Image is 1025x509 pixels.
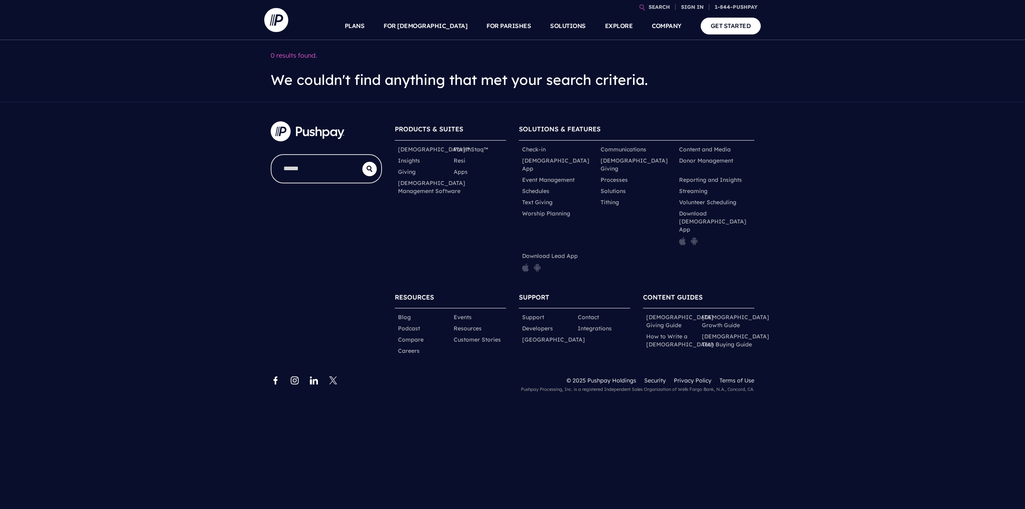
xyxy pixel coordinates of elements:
a: Integrations [578,324,612,332]
h6: RESOURCES [395,290,506,308]
img: pp_icon_appstore.png [522,263,529,272]
li: Download [DEMOGRAPHIC_DATA] App [676,208,754,250]
h3: We couldn't find anything that met your search criteria. [271,64,754,96]
a: How to Write a [DEMOGRAPHIC_DATA] [646,332,713,348]
a: ParishStaq™ [454,145,488,153]
a: Content and Media [679,145,731,153]
p: 0 results found. [271,46,754,64]
a: Careers [398,347,420,355]
h6: CONTENT GUIDES [643,290,754,308]
a: Blog [398,313,411,321]
span: © 2025 Pushpay Holdings [567,377,636,384]
a: Insights [398,157,420,165]
a: Donor Management [679,157,733,165]
a: Terms of Use [720,377,754,384]
a: Tithing [601,198,619,206]
a: Support [522,313,544,321]
a: Communications [601,145,646,153]
li: Download Lead App [519,250,597,277]
a: Volunteer Scheduling [679,198,736,206]
a: COMPANY [652,12,681,40]
a: FOR [DEMOGRAPHIC_DATA] [384,12,467,40]
a: Events [454,313,472,321]
a: Security [644,377,666,384]
a: Contact [578,313,599,321]
h6: SOLUTIONS & FEATURES [519,121,754,140]
a: [DEMOGRAPHIC_DATA]™ [398,145,470,153]
a: Schedules [522,187,549,195]
img: pp_icon_gplay.png [691,237,698,245]
a: PLANS [345,12,365,40]
a: [DEMOGRAPHIC_DATA] Tech Buying Guide [702,332,769,348]
img: pp_icon_appstore.png [679,237,686,245]
a: Processes [601,176,628,184]
a: [DEMOGRAPHIC_DATA] App [522,157,594,173]
h6: PRODUCTS & SUITES [395,121,506,140]
a: Worship Planning [522,209,570,217]
a: Text Giving [522,198,553,206]
a: [DEMOGRAPHIC_DATA] Growth Guide [702,313,769,329]
a: [DEMOGRAPHIC_DATA] Giving [601,157,673,173]
a: Podcast [398,324,420,332]
a: Event Management [522,176,575,184]
a: [DEMOGRAPHIC_DATA] Giving Guide [646,313,713,329]
a: Streaming [679,187,707,195]
a: [DEMOGRAPHIC_DATA] Management Software [398,179,465,195]
img: pp_icon_gplay.png [534,263,541,272]
a: GET STARTED [701,18,761,34]
a: Check-in [522,145,546,153]
a: Reporting and Insights [679,176,742,184]
a: Compare [398,336,424,344]
a: Solutions [601,187,626,195]
a: Resources [454,324,482,332]
a: [GEOGRAPHIC_DATA] [522,336,585,344]
a: Customer Stories [454,336,501,344]
a: Developers [522,324,553,332]
a: EXPLORE [605,12,633,40]
a: Privacy Policy [674,377,711,384]
h6: SUPPORT [519,290,630,308]
a: SOLUTIONS [550,12,586,40]
a: Giving [398,168,416,176]
a: Resi [454,157,465,165]
a: Apps [454,168,468,176]
a: FOR PARISHES [486,12,531,40]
